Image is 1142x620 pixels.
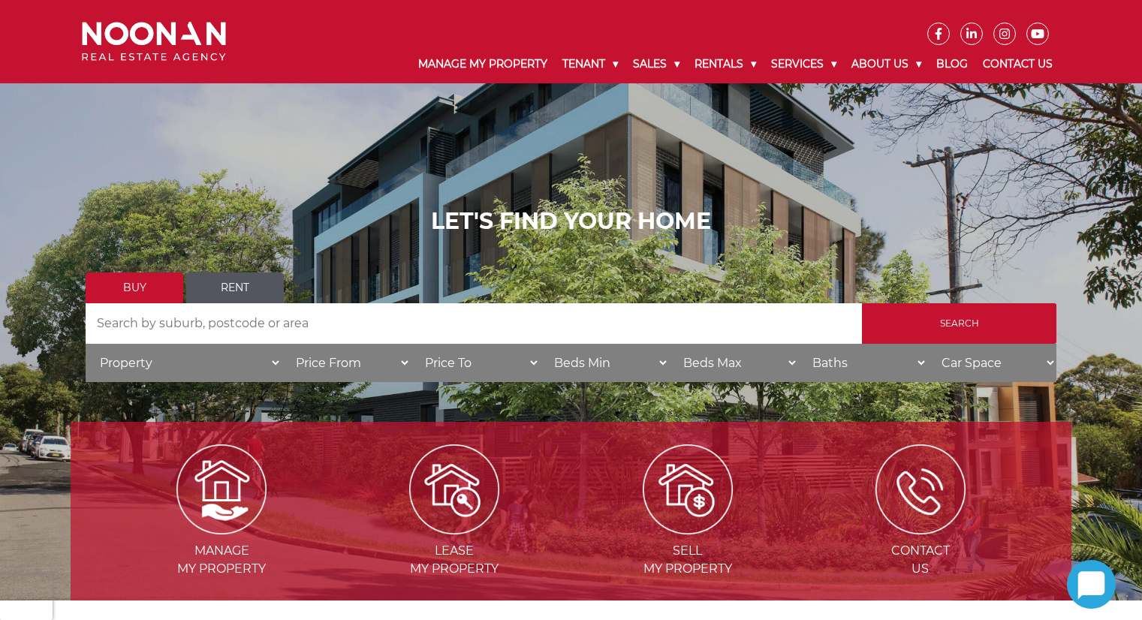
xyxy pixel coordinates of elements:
a: Manage my Property Managemy Property [107,481,336,576]
a: Rent [186,272,284,303]
a: Sell my property Sellmy Property [573,481,803,576]
img: Manage my Property [176,444,267,534]
a: Buy [86,272,183,303]
span: Sell my Property [573,542,803,578]
span: Lease my Property [339,542,569,578]
a: Rentals [687,45,764,83]
input: Search [862,303,1056,344]
a: ICONS ContactUs [806,481,1035,576]
input: Search by suburb, postcode or area [86,303,862,344]
a: Contact Us [975,45,1060,83]
a: Tenant [555,45,625,83]
a: Blog [929,45,975,83]
h1: LET'S FIND YOUR HOME [86,208,1056,235]
a: Sales [625,45,687,83]
img: Lease my property [409,444,499,534]
img: Noonan Real Estate Agency [82,22,226,62]
img: Sell my property [643,444,733,534]
a: Services [764,45,844,83]
span: Contact Us [806,542,1035,578]
img: ICONS [875,444,966,534]
a: Manage My Property [411,45,555,83]
a: About Us [844,45,929,83]
a: Lease my property Leasemy Property [339,481,569,576]
span: Manage my Property [107,542,336,578]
